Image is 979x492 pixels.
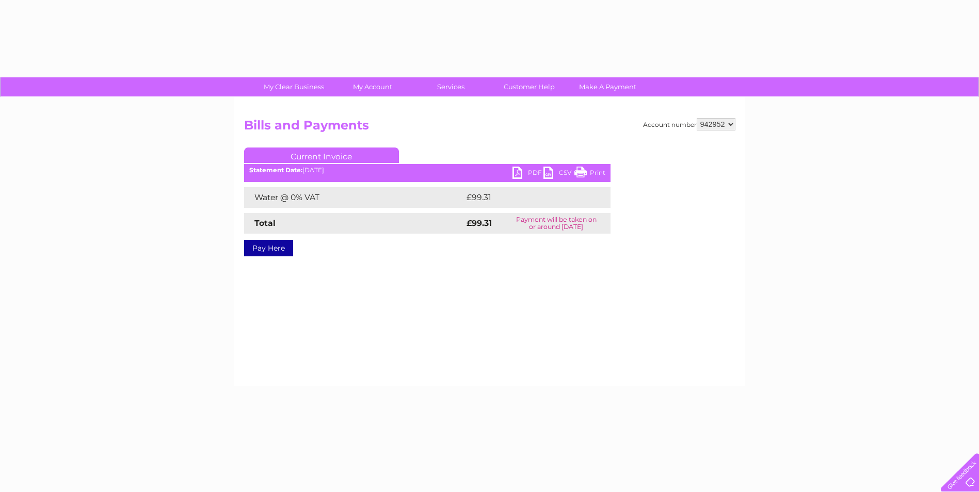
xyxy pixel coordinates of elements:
[487,77,572,96] a: Customer Help
[254,218,276,228] strong: Total
[244,147,399,163] a: Current Invoice
[244,118,735,138] h2: Bills and Payments
[543,167,574,182] a: CSV
[643,118,735,130] div: Account number
[467,218,492,228] strong: £99.31
[502,213,611,234] td: Payment will be taken on or around [DATE]
[251,77,336,96] a: My Clear Business
[464,187,589,208] td: £99.31
[244,240,293,256] a: Pay Here
[565,77,650,96] a: Make A Payment
[574,167,605,182] a: Print
[244,167,611,174] div: [DATE]
[244,187,464,208] td: Water @ 0% VAT
[330,77,415,96] a: My Account
[512,167,543,182] a: PDF
[249,166,302,174] b: Statement Date:
[408,77,493,96] a: Services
